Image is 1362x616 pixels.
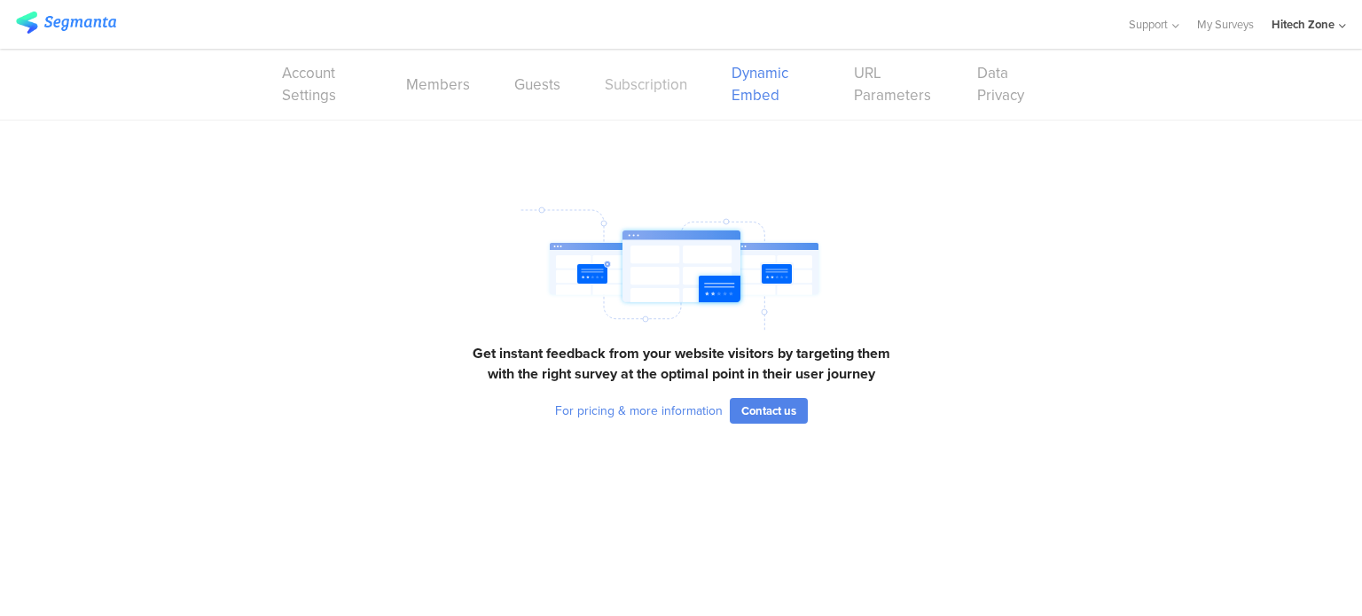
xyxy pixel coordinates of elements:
[406,74,470,96] a: Members
[741,402,796,419] span: Contact us
[605,74,687,96] a: Subscription
[555,402,723,420] div: For pricing & more information
[1129,16,1168,33] span: Support
[1272,16,1335,33] div: Hitech Zone
[977,62,1036,106] a: Data Privacy
[492,199,870,336] img: disabled_dynamic_embed.svg
[854,62,932,106] a: URL Parameters
[730,398,808,424] a: Contact us
[16,12,116,34] img: segmanta logo
[514,74,560,96] a: Guests
[464,343,898,384] div: Get instant feedback from your website visitors by targeting them with the right survey at the op...
[282,62,362,106] a: Account Settings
